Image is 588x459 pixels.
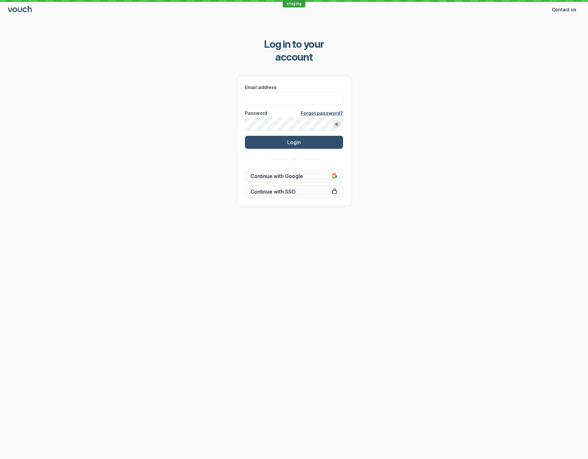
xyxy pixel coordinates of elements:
[287,139,301,145] span: Login
[245,136,343,149] button: Login
[8,7,33,13] a: Go to sign in
[250,173,338,179] span: Continue with Google
[245,170,343,183] button: Continue with Google
[245,84,277,91] span: Email address
[245,185,343,198] a: Continue with SSO
[301,110,343,116] a: Forgot password?
[246,38,342,64] span: Log in to your account
[291,156,297,162] span: OR
[548,5,580,15] button: Contact us
[552,6,576,13] span: Contact us
[245,110,267,116] span: Password
[250,188,338,195] span: Continue with SSO
[333,120,340,128] button: Show password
